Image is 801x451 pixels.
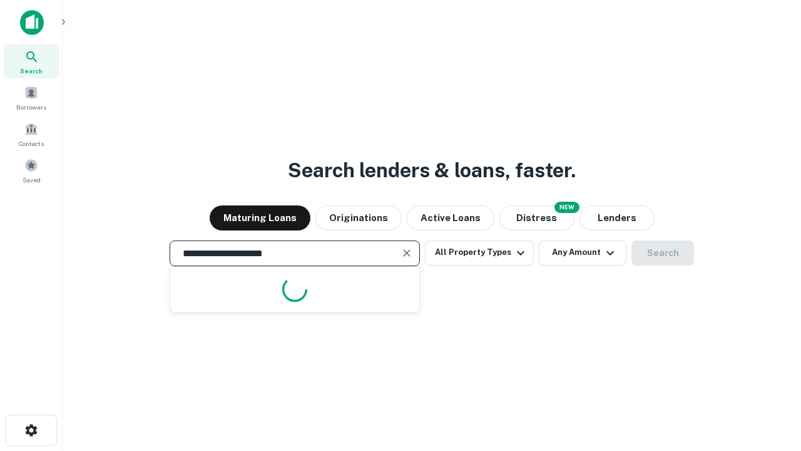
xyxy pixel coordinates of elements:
span: Contacts [19,138,44,148]
div: NEW [554,202,579,213]
span: Borrowers [16,102,46,112]
button: All Property Types [425,241,534,266]
img: capitalize-icon.png [20,10,44,35]
a: Borrowers [4,81,59,115]
iframe: Chat Widget [738,351,801,411]
a: Search [4,44,59,78]
a: Contacts [4,117,59,151]
button: Lenders [579,205,655,231]
button: Originations [315,205,402,231]
span: Search [20,66,43,76]
span: Saved [23,175,41,185]
a: Saved [4,153,59,187]
h3: Search lenders & loans, faster. [288,155,576,185]
button: Maturing Loans [210,205,310,231]
button: Any Amount [539,241,626,266]
button: Clear [398,244,416,262]
button: Active Loans [407,205,494,231]
button: Search distressed loans with lien and other non-mortgage details. [499,205,574,231]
